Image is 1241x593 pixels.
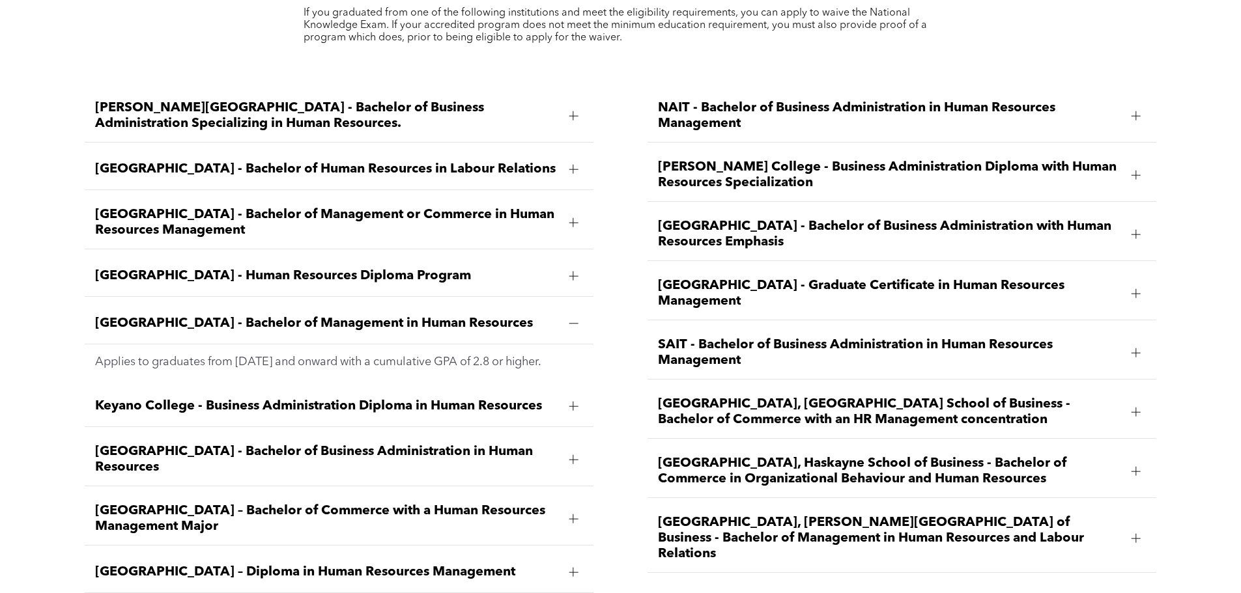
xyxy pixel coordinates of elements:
[95,398,558,414] span: Keyano College - Business Administration Diploma in Human Resources
[95,100,558,131] span: [PERSON_NAME][GEOGRAPHIC_DATA] - Bachelor of Business Administration Specializing in Human Resour...
[95,564,558,580] span: [GEOGRAPHIC_DATA] – Diploma in Human Resources Management
[658,278,1121,309] span: [GEOGRAPHIC_DATA] - Graduate Certificate in Human Resources Management
[304,8,927,43] span: If you graduated from one of the following institutions and meet the eligibility requirements, yo...
[95,207,558,238] span: [GEOGRAPHIC_DATA] - Bachelor of Management or Commerce in Human Resources Management
[95,316,558,331] span: [GEOGRAPHIC_DATA] - Bachelor of Management in Human Resources
[95,355,583,369] p: Applies to graduates from [DATE] and onward with a cumulative GPA of 2.8 or higher.
[95,444,558,475] span: [GEOGRAPHIC_DATA] - Bachelor of Business Administration in Human Resources
[658,515,1121,562] span: [GEOGRAPHIC_DATA], [PERSON_NAME][GEOGRAPHIC_DATA] of Business - Bachelor of Management in Human R...
[658,159,1121,191] span: [PERSON_NAME] College - Business Administration Diploma with Human Resources Specialization
[95,161,558,177] span: [GEOGRAPHIC_DATA] - Bachelor of Human Resources in Labour Relations
[95,268,558,284] span: [GEOGRAPHIC_DATA] - Human Resources Diploma Program
[658,100,1121,131] span: NAIT - Bachelor of Business Administration in Human Resources Management
[95,503,558,534] span: [GEOGRAPHIC_DATA] – Bachelor of Commerce with a Human Resources Management Major
[658,337,1121,368] span: SAIT - Bachelor of Business Administration in Human Resources Management
[658,396,1121,428] span: [GEOGRAPHIC_DATA], [GEOGRAPHIC_DATA] School of Business - Bachelor of Commerce with an HR Managem...
[658,219,1121,250] span: [GEOGRAPHIC_DATA] - Bachelor of Business Administration with Human Resources Emphasis
[658,456,1121,487] span: [GEOGRAPHIC_DATA], Haskayne School of Business - Bachelor of Commerce in Organizational Behaviour...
